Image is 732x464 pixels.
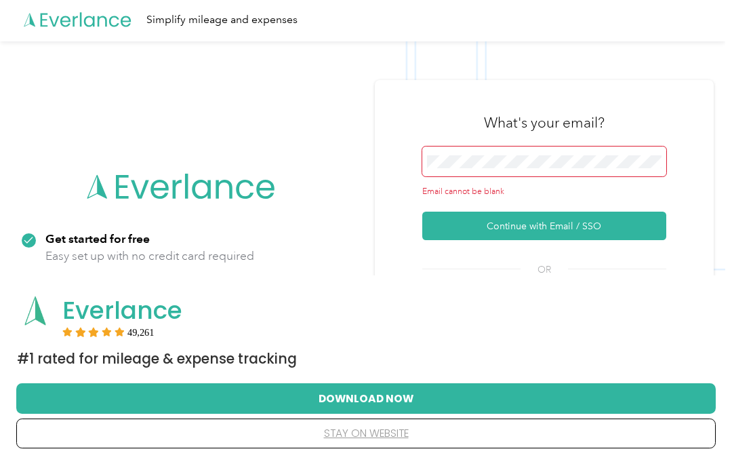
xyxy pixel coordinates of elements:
div: Rating:5 stars [62,327,155,336]
span: Everlance [62,293,182,328]
div: Simplify mileage and expenses [146,12,298,28]
span: #1 Rated for Mileage & Expense Tracking [17,349,297,368]
div: Email cannot be blank [422,186,666,198]
button: Download Now [38,384,694,412]
button: Continue with Email / SSO [422,212,666,240]
img: App logo [17,292,54,329]
strong: Get started for free [45,231,150,246]
p: Easy set up with no credit card required [45,248,254,265]
h3: What's your email? [484,113,605,132]
span: OR [521,263,568,277]
span: User reviews count [127,328,155,336]
button: stay on website [38,419,694,448]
